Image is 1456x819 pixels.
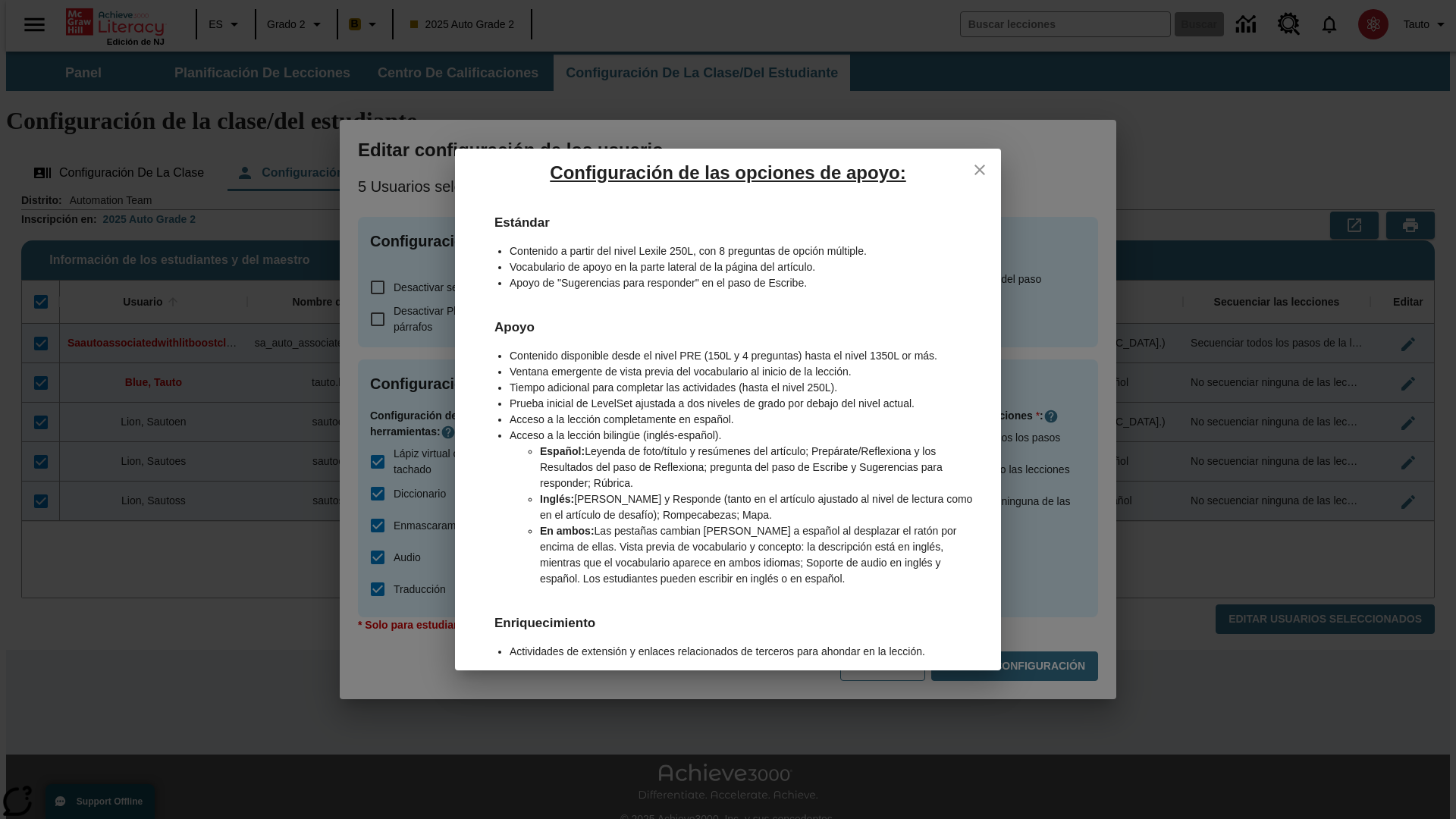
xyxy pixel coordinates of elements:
h5: Configuración de las opciones de apoyo: [455,149,1001,197]
li: Ventana emergente de vista previa del vocabulario al inicio de la lección. [510,364,977,380]
li: Las pestañas cambian [PERSON_NAME] a español al desplazar el ratón por encima de ellas. Vista pre... [540,523,977,587]
li: Vocabulario de apoyo en la parte lateral de la página del artículo. [510,259,977,275]
h6: Apoyo [479,302,977,337]
button: close [965,155,995,185]
li: Prueba inicial de LevelSet ajustada a dos niveles de grado por debajo del nivel actual. [510,396,977,412]
h6: Estándar [479,197,977,233]
li: Apoyo de "Sugerencias para responder" en el paso de Escribe. [510,275,977,291]
li: Acceso a la lección completamente en español. [510,412,977,428]
b: En ambos: [540,525,595,537]
li: Tiempo adicional para completar las actividades (hasta el nivel 250L). [510,380,977,396]
li: Leyenda de foto/título y resúmenes del artículo; Prepárate/Reflexiona y los Resultados del paso d... [540,444,977,491]
h6: Enriquecimiento [479,598,977,633]
li: Contenido a partir del nivel Lexile 250L, con 8 preguntas de opción múltiple. [510,243,977,259]
li: Actividades de extensión y enlaces relacionados de terceros para ahondar en la lección. [510,644,977,660]
li: Acceso a la lección bilingüe (inglés-español). [510,428,977,444]
li: [PERSON_NAME] y Responde (tanto en el artículo ajustado al nivel de lectura como en el artículo d... [540,491,977,523]
li: Contenido disponible desde el nivel PRE (150L y 4 preguntas) hasta el nivel 1350L or más. [510,348,977,364]
b: Español: [540,445,585,457]
b: Inglés: [540,493,574,505]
